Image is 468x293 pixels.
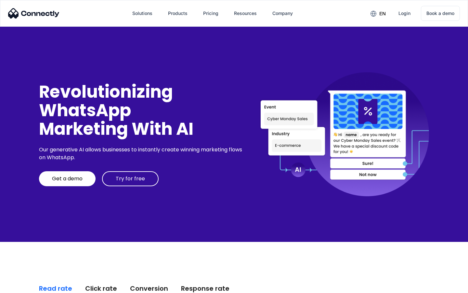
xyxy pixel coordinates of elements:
div: Conversion [130,284,168,293]
div: Company [272,9,293,18]
div: Solutions [132,9,152,18]
aside: Language selected: English [6,282,39,291]
div: Our generative AI allows businesses to instantly create winning marketing flows on WhatsApp. [39,146,244,161]
a: Get a demo [39,171,96,186]
div: Read rate [39,284,72,293]
div: Login [398,9,410,18]
a: Pricing [198,6,224,21]
div: Revolutionizing WhatsApp Marketing With AI [39,82,244,138]
img: Connectly Logo [8,8,59,19]
div: Click rate [85,284,117,293]
div: Pricing [203,9,218,18]
div: Products [168,9,188,18]
a: Book a demo [421,6,460,21]
div: Try for free [116,175,145,182]
div: Response rate [181,284,229,293]
div: Get a demo [52,175,83,182]
a: Try for free [102,171,159,186]
div: Resources [234,9,257,18]
ul: Language list [13,282,39,291]
div: en [379,9,386,18]
a: Login [393,6,416,21]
